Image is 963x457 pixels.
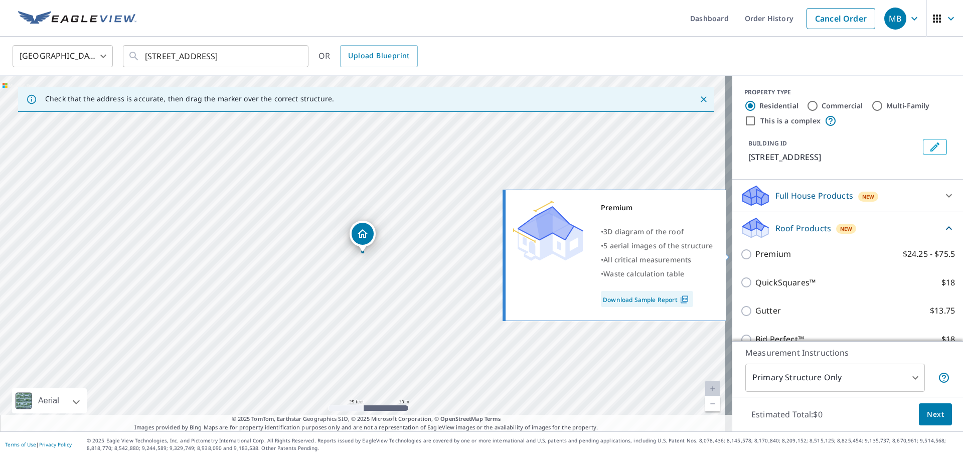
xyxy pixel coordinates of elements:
p: $18 [941,276,955,289]
p: Check that the address is accurate, then drag the marker over the correct structure. [45,94,334,103]
a: Terms of Use [5,441,36,448]
a: Privacy Policy [39,441,72,448]
div: MB [884,8,906,30]
p: Premium [755,248,791,260]
label: Multi-Family [886,101,930,111]
div: Roof ProductsNew [740,216,955,240]
input: Search by address or latitude-longitude [145,42,288,70]
img: Pdf Icon [678,295,691,304]
p: Estimated Total: $0 [743,403,831,425]
div: • [601,253,713,267]
a: Terms [485,415,501,422]
img: EV Logo [18,11,136,26]
div: Aerial [35,388,62,413]
a: Upload Blueprint [340,45,417,67]
button: Edit building 1 [923,139,947,155]
p: Roof Products [775,222,831,234]
img: Premium [513,201,583,261]
a: Current Level 20, Zoom In Disabled [705,381,720,396]
p: © 2025 Eagle View Technologies, Inc. and Pictometry International Corp. All Rights Reserved. Repo... [87,437,958,452]
div: Dropped pin, building 1, Residential property, 4578 E 131st St Cleveland, OH 44105 [350,221,376,252]
p: [STREET_ADDRESS] [748,151,919,163]
p: $18 [941,333,955,346]
p: | [5,441,72,447]
div: • [601,225,713,239]
span: All critical measurements [603,255,691,264]
span: Upload Blueprint [348,50,409,62]
div: PROPERTY TYPE [744,88,951,97]
div: Full House ProductsNew [740,184,955,208]
span: Your report will include only the primary structure on the property. For example, a detached gara... [938,372,950,384]
div: • [601,239,713,253]
p: Bid Perfect™ [755,333,804,346]
span: Waste calculation table [603,269,684,278]
p: Full House Products [775,190,853,202]
span: 3D diagram of the roof [603,227,684,236]
p: Measurement Instructions [745,347,950,359]
a: OpenStreetMap [440,415,483,422]
div: Aerial [12,388,87,413]
p: $13.75 [930,304,955,317]
label: This is a complex [760,116,821,126]
p: $24.25 - $75.5 [903,248,955,260]
span: New [862,193,875,201]
p: BUILDING ID [748,139,787,147]
label: Residential [759,101,798,111]
p: Gutter [755,304,781,317]
div: Premium [601,201,713,215]
button: Next [919,403,952,426]
button: Close [697,93,710,106]
a: Current Level 20, Zoom Out [705,396,720,411]
span: 5 aerial images of the structure [603,241,713,250]
div: OR [318,45,418,67]
div: • [601,267,713,281]
span: New [840,225,853,233]
div: Primary Structure Only [745,364,925,392]
a: Cancel Order [807,8,875,29]
a: Download Sample Report [601,291,693,307]
span: © 2025 TomTom, Earthstar Geographics SIO, © 2025 Microsoft Corporation, © [232,415,501,423]
div: [GEOGRAPHIC_DATA] [13,42,113,70]
span: Next [927,408,944,421]
p: QuickSquares™ [755,276,816,289]
label: Commercial [822,101,863,111]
